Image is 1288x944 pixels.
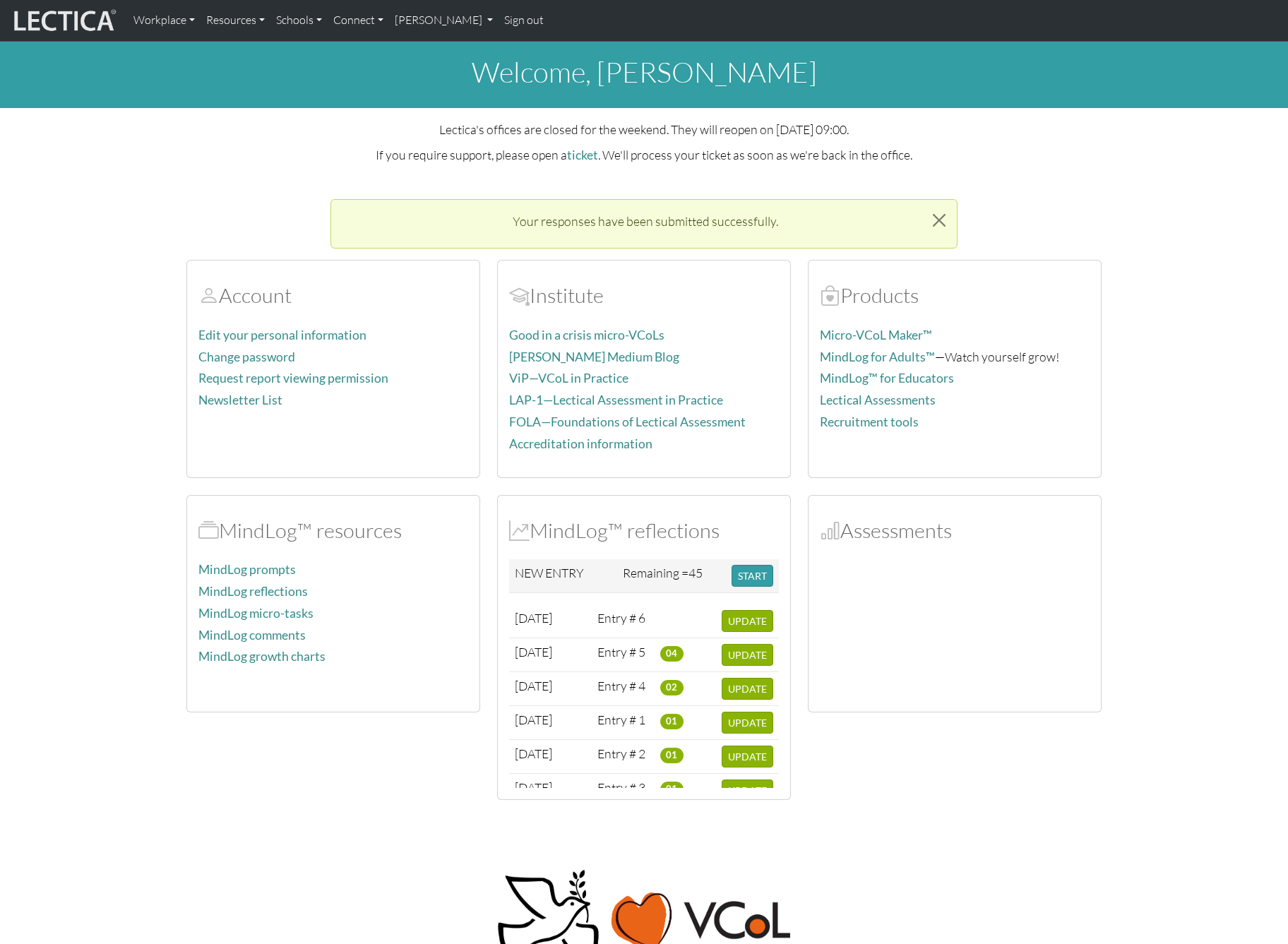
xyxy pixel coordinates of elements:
[198,349,295,364] a: Change password
[515,644,552,659] span: [DATE]
[722,644,773,666] button: UPDATE
[201,6,270,35] a: Resources
[198,328,366,342] a: Edit your personal information
[198,518,468,543] h2: MindLog™ resources
[509,393,723,407] a: LAP-1—Lectical Assessment in Practice
[389,6,499,35] a: [PERSON_NAME]
[922,200,957,241] button: Close
[186,119,1102,139] p: Lectica's offices are closed for the weekend. They will reopen on [DATE] 09:00.
[820,371,954,386] a: MindLog™ for Educators
[732,565,773,587] button: START
[128,6,201,35] a: Workplace
[722,678,773,700] button: UPDATE
[660,748,684,763] span: 01
[198,649,326,664] a: MindLog growth charts
[509,436,652,451] a: Accreditation information
[728,784,767,796] span: UPDATE
[567,148,598,162] a: ticket
[592,774,655,808] td: Entry # 3
[515,678,552,693] span: [DATE]
[820,283,1090,308] h2: Products
[509,349,679,364] a: [PERSON_NAME] Medium Blog
[198,518,219,543] span: MindLog™ resources
[820,282,840,308] span: Products
[198,371,388,386] a: Request report viewing permission
[509,518,530,543] span: MindLog
[198,282,219,308] span: Account
[660,714,684,729] span: 01
[186,145,1102,165] p: If you require support, please open a . We'll process your ticket as soon as we're back in the of...
[509,282,530,308] span: Account
[722,610,773,632] button: UPDATE
[198,628,306,643] a: MindLog comments
[198,283,468,308] h2: Account
[198,584,308,599] a: MindLog reflections
[198,393,282,407] a: Newsletter List
[328,6,389,35] a: Connect
[722,746,773,767] button: UPDATE
[592,672,655,706] td: Entry # 4
[728,751,767,763] span: UPDATE
[722,712,773,734] button: UPDATE
[728,615,767,627] span: UPDATE
[660,782,684,797] span: 01
[515,610,552,626] span: [DATE]
[515,712,552,727] span: [DATE]
[820,349,935,364] a: MindLog for Adults™
[820,393,936,407] a: Lectical Assessments
[509,283,779,308] h2: Institute
[515,746,552,761] span: [DATE]
[198,562,296,577] a: MindLog prompts
[820,328,932,342] a: Micro-VCoL Maker™
[820,347,1090,367] p: —Watch yourself grow!
[722,779,773,801] button: UPDATE
[354,211,938,231] p: Your responses have been submitted successfully.
[198,606,314,621] a: MindLog micro-tasks
[509,414,746,429] a: FOLA—Foundations of Lectical Assessment
[728,717,767,729] span: UPDATE
[509,328,664,342] a: Good in a crisis micro-VCoLs
[509,559,617,593] td: NEW ENTRY
[509,371,628,386] a: ViP—VCoL in Practice
[592,706,655,740] td: Entry # 1
[617,559,726,593] td: Remaining =
[820,518,840,543] span: Assessments
[592,604,655,638] td: Entry # 6
[515,779,552,795] span: [DATE]
[660,680,684,695] span: 02
[820,518,1090,543] h2: Assessments
[592,740,655,774] td: Entry # 2
[660,646,684,662] span: 04
[688,565,703,580] span: 45
[270,6,328,35] a: Schools
[499,6,549,35] a: Sign out
[592,638,655,672] td: Entry # 5
[509,518,779,543] h2: MindLog™ reflections
[728,649,767,661] span: UPDATE
[820,414,919,429] a: Recruitment tools
[728,683,767,695] span: UPDATE
[11,7,117,34] img: lecticalive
